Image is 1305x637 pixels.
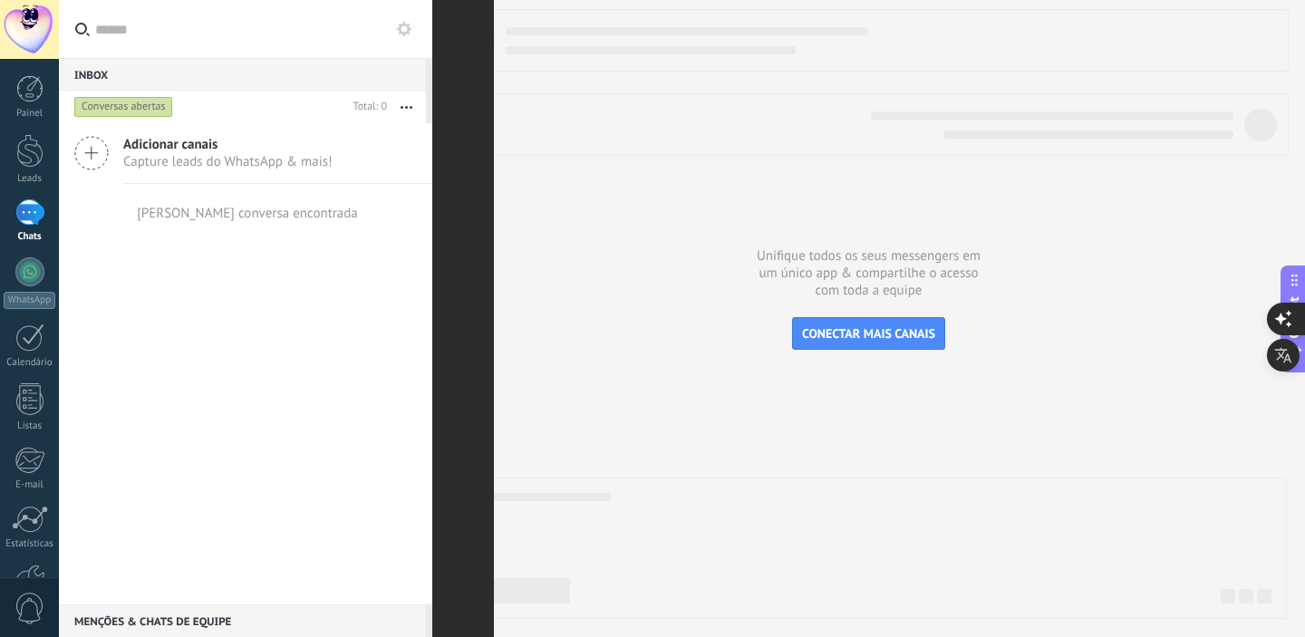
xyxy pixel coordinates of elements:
div: Chats [4,231,56,243]
div: WhatsApp [4,292,55,309]
button: CONECTAR MAIS CANAIS [792,317,945,350]
div: Total: 0 [346,98,387,116]
div: E-mail [4,479,56,491]
div: Painel [4,108,56,120]
div: Calendário [4,357,56,369]
span: CONECTAR MAIS CANAIS [802,325,935,342]
div: Estatísticas [4,538,56,550]
div: Conversas abertas [74,96,173,118]
div: Menções & Chats de equipe [59,604,426,637]
div: [PERSON_NAME] conversa encontrada [137,205,358,222]
div: Inbox [59,58,426,91]
div: Leads [4,173,56,185]
span: Capture leads do WhatsApp & mais! [123,153,333,170]
div: Listas [4,420,56,432]
span: Adicionar canais [123,136,333,153]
